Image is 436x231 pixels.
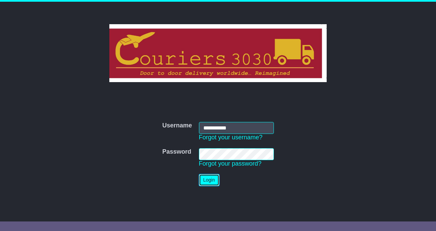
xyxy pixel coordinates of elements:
a: Forgot your password? [199,160,262,167]
label: Username [162,122,192,129]
label: Password [162,148,191,156]
a: Forgot your username? [199,134,263,141]
button: Login [199,174,219,186]
img: Couriers 3030 [109,24,327,82]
